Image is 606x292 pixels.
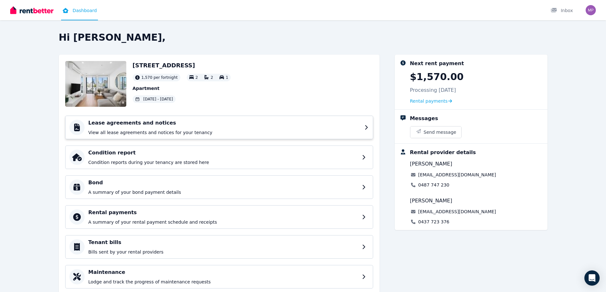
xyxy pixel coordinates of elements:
[133,61,231,70] h2: [STREET_ADDRESS]
[88,119,361,127] h4: Lease agreements and notices
[88,268,358,276] h4: Maintenance
[88,189,358,195] p: A summary of your bond payment details
[410,98,452,104] a: Rental payments
[88,179,358,187] h4: Bond
[418,172,496,178] a: [EMAIL_ADDRESS][DOMAIN_NAME]
[410,98,448,104] span: Rental payments
[88,219,358,225] p: A summary of your rental payment schedule and receipts
[133,85,231,92] p: Apartment
[226,75,228,80] span: 1
[410,86,456,94] p: Processing [DATE]
[418,182,449,188] a: 0487 747 230
[88,149,358,157] h4: Condition report
[410,71,464,83] p: $1,570.00
[88,159,358,166] p: Condition reports during your tenancy are stored here
[142,75,178,80] span: 1,570 per fortnight
[59,32,547,43] h2: Hi [PERSON_NAME],
[410,149,476,156] div: Rental provider details
[88,249,358,255] p: Bills sent by your rental providers
[551,7,573,14] div: Inbox
[586,5,596,15] img: Maria Ponga-Te Whaiti
[410,197,452,205] span: [PERSON_NAME]
[211,75,213,80] span: 2
[88,209,358,216] h4: Rental payments
[410,160,452,168] span: [PERSON_NAME]
[65,61,126,107] img: Property Url
[410,115,438,122] div: Messages
[196,75,198,80] span: 2
[143,97,173,102] span: [DATE] - [DATE]
[88,279,358,285] p: Lodge and track the progress of maintenance requests
[410,126,462,138] button: Send message
[10,5,53,15] img: RentBetter
[410,60,464,67] div: Next rent payment
[88,239,358,246] h4: Tenant bills
[418,208,496,215] a: [EMAIL_ADDRESS][DOMAIN_NAME]
[418,219,449,225] a: 0437 723 376
[88,129,361,136] p: View all lease agreements and notices for your tenancy
[424,129,456,135] span: Send message
[584,270,600,286] div: Open Intercom Messenger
